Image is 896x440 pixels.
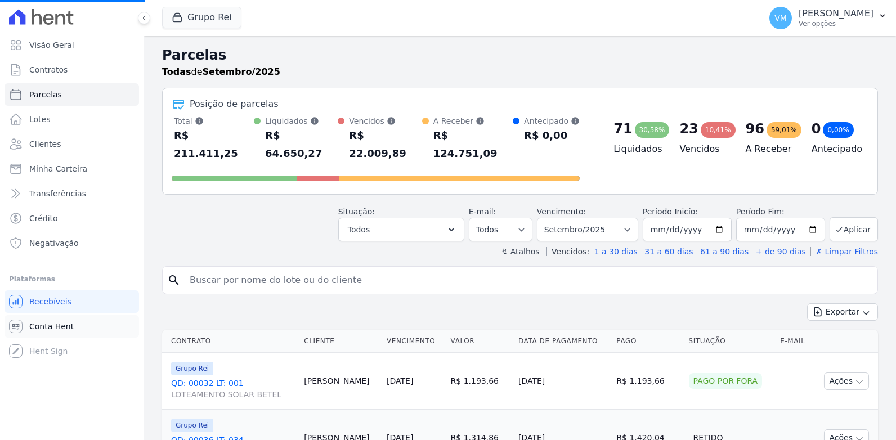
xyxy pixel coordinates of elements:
[171,419,213,432] span: Grupo Rei
[679,142,727,156] h4: Vencidos
[799,19,873,28] p: Ver opções
[546,247,589,256] label: Vencidos:
[338,218,464,241] button: Todos
[736,206,825,218] label: Período Fim:
[679,120,698,138] div: 23
[29,296,71,307] span: Recebíveis
[613,142,661,156] h4: Liquidados
[9,272,135,286] div: Plataformas
[5,182,139,205] a: Transferências
[537,207,586,216] label: Vencimento:
[162,66,191,77] strong: Todas
[174,127,254,163] div: R$ 211.411,25
[29,237,79,249] span: Negativação
[746,142,794,156] h4: A Receber
[812,142,859,156] h4: Antecipado
[746,120,764,138] div: 96
[162,330,299,353] th: Contrato
[812,120,821,138] div: 0
[5,315,139,338] a: Conta Hent
[514,353,612,410] td: [DATE]
[767,122,801,138] div: 59,01%
[299,353,382,410] td: [PERSON_NAME]
[776,330,813,353] th: E-mail
[29,114,51,125] span: Lotes
[162,7,241,28] button: Grupo Rei
[5,290,139,313] a: Recebíveis
[701,122,736,138] div: 10,41%
[5,83,139,106] a: Parcelas
[203,66,280,77] strong: Setembro/2025
[433,127,513,163] div: R$ 124.751,09
[348,223,370,236] span: Todos
[349,115,422,127] div: Vencidos
[171,378,295,400] a: QD: 00032 LT: 001LOTEAMENTO SOLAR BETEL
[799,8,873,19] p: [PERSON_NAME]
[349,127,422,163] div: R$ 22.009,89
[29,213,58,224] span: Crédito
[338,207,375,216] label: Situação:
[5,34,139,56] a: Visão Geral
[299,330,382,353] th: Cliente
[700,247,749,256] a: 61 a 90 dias
[387,376,413,385] a: [DATE]
[5,108,139,131] a: Lotes
[807,303,878,321] button: Exportar
[29,163,87,174] span: Minha Carteira
[433,115,513,127] div: A Receber
[265,127,338,163] div: R$ 64.650,27
[830,217,878,241] button: Aplicar
[5,232,139,254] a: Negativação
[5,158,139,180] a: Minha Carteira
[162,65,280,79] p: de
[265,115,338,127] div: Liquidados
[171,389,295,400] span: LOTEAMENTO SOLAR BETEL
[524,115,580,127] div: Antecipado
[162,45,878,65] h2: Parcelas
[5,133,139,155] a: Clientes
[635,122,670,138] div: 30,58%
[760,2,896,34] button: VM [PERSON_NAME] Ver opções
[689,373,763,389] div: Pago por fora
[446,330,514,353] th: Valor
[167,273,181,287] i: search
[684,330,776,353] th: Situação
[612,330,684,353] th: Pago
[594,247,638,256] a: 1 a 30 dias
[644,247,693,256] a: 31 a 60 dias
[183,269,873,291] input: Buscar por nome do lote ou do cliente
[469,207,496,216] label: E-mail:
[5,59,139,81] a: Contratos
[29,64,68,75] span: Contratos
[501,247,539,256] label: ↯ Atalhos
[613,120,632,138] div: 71
[643,207,698,216] label: Período Inicío:
[29,89,62,100] span: Parcelas
[612,353,684,410] td: R$ 1.193,66
[810,247,878,256] a: ✗ Limpar Filtros
[5,207,139,230] a: Crédito
[824,372,869,390] button: Ações
[29,39,74,51] span: Visão Geral
[174,115,254,127] div: Total
[29,321,74,332] span: Conta Hent
[524,127,580,145] div: R$ 0,00
[171,362,213,375] span: Grupo Rei
[446,353,514,410] td: R$ 1.193,66
[29,138,61,150] span: Clientes
[382,330,446,353] th: Vencimento
[29,188,86,199] span: Transferências
[190,97,279,111] div: Posição de parcelas
[756,247,806,256] a: + de 90 dias
[823,122,853,138] div: 0,00%
[514,330,612,353] th: Data de Pagamento
[774,14,787,22] span: VM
